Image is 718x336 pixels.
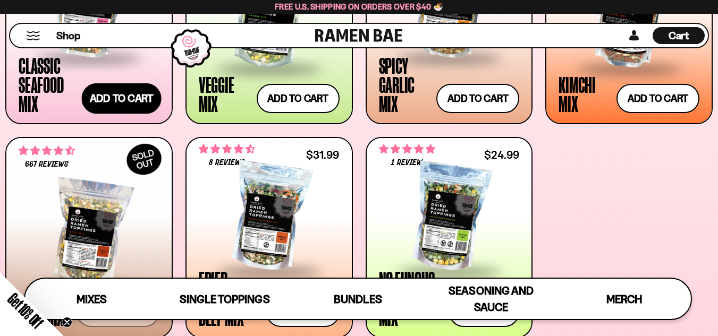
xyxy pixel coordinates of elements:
span: Merch [606,292,642,306]
a: Merch [557,279,691,319]
div: $31.99 [306,150,339,160]
div: Fried Shallot Beef Mix [199,270,261,327]
span: Shop [56,29,80,43]
a: Bundles [291,279,425,319]
span: Free U.S. Shipping on Orders over $40 🍜 [275,2,443,12]
button: Close teaser [62,317,72,328]
span: 4.64 stars [19,144,75,158]
a: Seasoning and Sauce [425,279,558,319]
button: Add to cart [81,83,161,114]
span: Seasoning and Sauce [449,284,533,314]
div: Classic Seafood Mix [19,56,78,113]
div: Kimchi Mix [559,75,611,113]
a: Cart [653,24,705,47]
span: 5.00 stars [379,142,435,156]
span: Mixes [77,292,107,306]
span: 8 reviews [209,159,245,167]
button: Add to cart [436,84,519,113]
div: SOLD OUT [121,138,167,180]
button: Add to cart [616,84,699,113]
a: Mixes [25,279,158,319]
button: Add to cart [257,84,340,113]
span: 1 review [391,159,422,167]
span: Bundles [334,292,382,306]
span: Get 10% Off [5,290,46,331]
div: No Fungus Among Us Mix [379,270,444,327]
span: 667 reviews [25,160,69,169]
a: Shop [56,27,80,44]
a: Single Toppings [158,279,292,319]
span: Cart [669,29,689,42]
button: Mobile Menu Trigger [26,31,40,40]
span: 4.62 stars [199,142,255,156]
div: Spicy Garlic Mix [379,56,432,113]
div: Veggie Mix [199,75,251,113]
div: $24.99 [484,150,519,160]
span: Single Toppings [180,292,269,306]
